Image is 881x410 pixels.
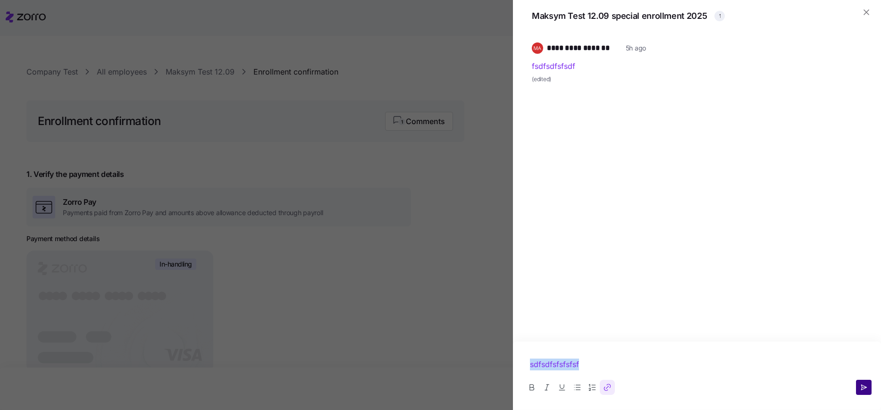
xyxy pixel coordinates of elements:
[532,61,575,71] a: fsdfsdfsfsdf
[530,360,579,369] a: sdfsdfsfsfsfsf
[532,9,707,23] span: Maksym Test 12.09 special enrollment 2025
[532,75,862,84] span: (edited)
[570,380,585,395] button: Bullet list
[719,10,721,22] span: 1
[585,380,600,395] button: Ordered list
[524,380,539,395] button: Bold
[539,380,554,395] button: Italic
[532,42,543,54] img: f7a7e4c55e51b85b9b4f59cc430d8b8c
[600,380,615,395] button: Link
[554,380,570,395] button: Underline
[626,43,646,53] span: 5h ago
